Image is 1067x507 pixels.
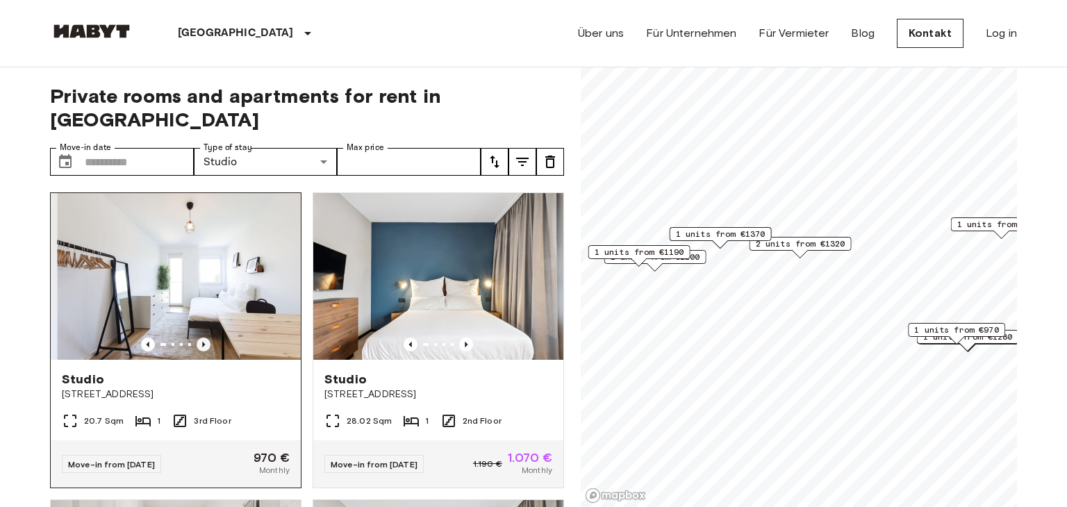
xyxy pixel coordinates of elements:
button: Previous image [459,338,473,351]
span: [STREET_ADDRESS] [324,388,552,401]
span: [STREET_ADDRESS] [62,388,290,401]
button: tune [536,148,564,176]
span: 1 [425,415,429,427]
div: Map marker [750,237,852,258]
label: Type of stay [204,142,252,153]
span: 1.190 € [473,458,502,470]
span: 2 units from €1320 [756,238,845,250]
div: Map marker [588,245,690,267]
img: Marketing picture of unit DE-01-480-215-01 [313,193,563,360]
span: Move-in from [DATE] [68,459,155,469]
button: tune [481,148,508,176]
span: 1 units from €1280 [923,331,1013,343]
div: Studio [194,148,338,176]
span: Monthly [522,464,552,476]
a: Previous imagePrevious imageStudio[STREET_ADDRESS]20.7 Sqm13rd FloorMove-in from [DATE]970 €Monthly [50,192,301,488]
div: Map marker [604,250,706,272]
a: Marketing picture of unit DE-01-480-215-01Previous imagePrevious imageStudio[STREET_ADDRESS]28.02... [313,192,564,488]
a: Mapbox logo [585,488,646,504]
a: Für Vermieter [759,25,829,42]
button: Previous image [197,338,210,351]
img: Marketing picture of unit DE-01-002-018-01H [57,193,307,360]
a: Log in [986,25,1017,42]
img: Habyt [50,24,133,38]
span: 3rd Floor [194,415,231,427]
span: 1 units from €1190 [595,246,684,258]
span: Move-in from [DATE] [331,459,417,469]
a: Kontakt [897,19,963,48]
button: Previous image [141,338,155,351]
a: Für Unternehmen [646,25,736,42]
span: Studio [62,371,104,388]
button: tune [508,148,536,176]
a: Über uns [578,25,624,42]
span: 1.070 € [508,451,552,464]
button: Previous image [404,338,417,351]
span: 1 units from €1370 [676,228,766,240]
span: 970 € [254,451,290,464]
label: Move-in date [60,142,111,153]
span: 1 units from €970 [914,324,999,336]
a: Blog [851,25,875,42]
button: Choose date [51,148,79,176]
span: Monthly [259,464,290,476]
span: 2nd Floor [463,415,502,427]
label: Max price [347,142,384,153]
div: Map marker [670,227,772,249]
div: Map marker [908,323,1005,344]
span: 1 units from €1100 [957,218,1047,231]
span: 1 [157,415,160,427]
span: 1 units from €1200 [611,251,700,263]
span: Studio [324,371,367,388]
p: [GEOGRAPHIC_DATA] [178,25,294,42]
div: Map marker [951,217,1053,239]
span: Private rooms and apartments for rent in [GEOGRAPHIC_DATA] [50,84,564,131]
span: 28.02 Sqm [347,415,392,427]
span: 20.7 Sqm [84,415,124,427]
